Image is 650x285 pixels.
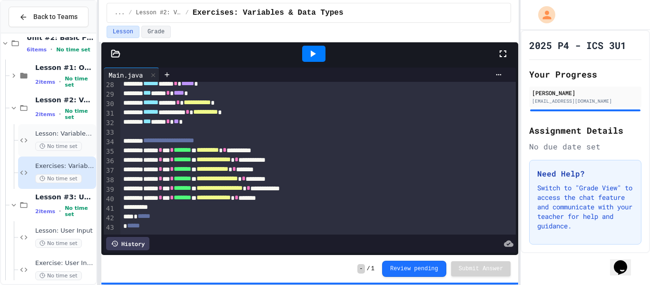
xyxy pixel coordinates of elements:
[104,147,116,157] div: 35
[537,183,633,231] p: Switch to "Grade View" to access the chat feature and communicate with your teacher for help and ...
[65,108,94,120] span: No time set
[357,264,364,274] span: -
[136,9,182,17] span: Lesson #2: Variables & Data Types
[104,223,116,233] div: 43
[35,174,82,183] span: No time set
[27,33,94,42] span: Unit #2: Basic Programming Concepts
[186,9,189,17] span: /
[35,63,94,72] span: Lesson #1: Output/Output Formatting
[529,141,641,152] div: No due date set
[106,237,149,250] div: History
[528,4,558,26] div: My Account
[537,168,633,179] h3: Need Help?
[35,239,82,248] span: No time set
[104,68,159,82] div: Main.java
[104,109,116,118] div: 31
[65,76,94,88] span: No time set
[35,79,55,85] span: 2 items
[529,39,626,52] h1: 2025 P4 - ICS 3U1
[104,157,116,166] div: 36
[128,9,132,17] span: /
[35,111,55,118] span: 2 items
[529,124,641,137] h2: Assignment Details
[65,205,94,217] span: No time set
[35,96,94,104] span: Lesson #2: Variables & Data Types
[104,138,116,147] div: 34
[104,118,116,128] div: 32
[193,7,344,19] span: Exercises: Variables & Data Types
[371,265,374,273] span: 1
[35,142,82,151] span: No time set
[451,261,511,276] button: Submit Answer
[104,128,116,138] div: 33
[35,227,94,235] span: Lesson: User Input
[610,247,640,275] iframe: chat widget
[104,90,116,99] div: 29
[9,7,89,27] button: Back to Teams
[50,46,52,53] span: •
[35,130,94,138] span: Lesson: Variables & Data Types
[35,208,55,215] span: 2 items
[532,88,639,97] div: [PERSON_NAME]
[59,207,61,215] span: •
[104,70,148,80] div: Main.java
[104,176,116,185] div: 38
[59,78,61,86] span: •
[104,214,116,223] div: 42
[104,204,116,214] div: 41
[27,47,47,53] span: 6 items
[59,110,61,118] span: •
[35,259,94,267] span: Exercise: User Input
[107,26,139,38] button: Lesson
[104,166,116,176] div: 37
[35,271,82,280] span: No time set
[33,12,78,22] span: Back to Teams
[141,26,171,38] button: Grade
[532,98,639,105] div: [EMAIL_ADDRESS][DOMAIN_NAME]
[459,265,503,273] span: Submit Answer
[35,193,94,201] span: Lesson #3: User Input
[104,99,116,109] div: 30
[382,261,446,277] button: Review pending
[104,80,116,90] div: 28
[367,265,370,273] span: /
[35,162,94,170] span: Exercises: Variables & Data Types
[104,195,116,204] div: 40
[56,47,90,53] span: No time set
[104,185,116,195] div: 39
[115,9,125,17] span: ...
[529,68,641,81] h2: Your Progress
